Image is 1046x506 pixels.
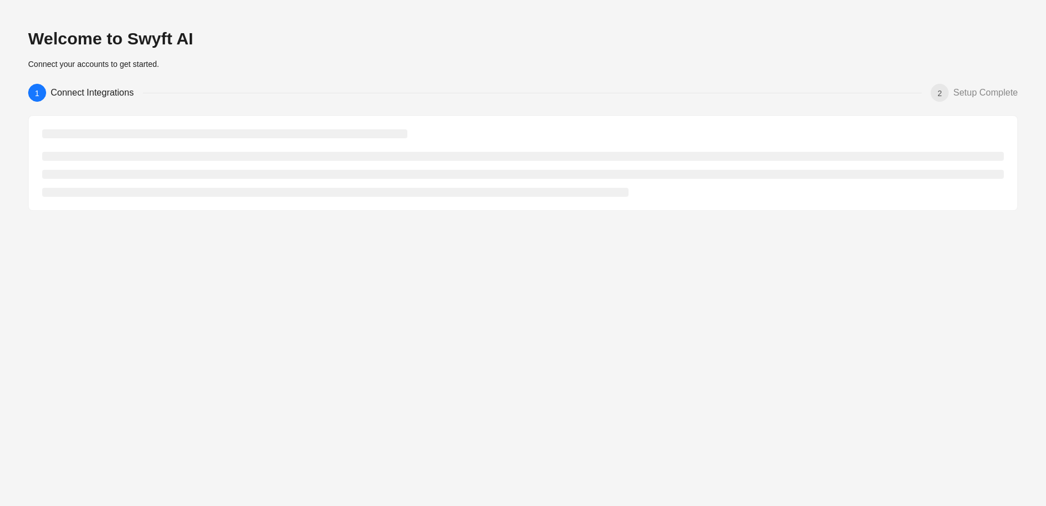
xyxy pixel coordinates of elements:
span: 1 [35,89,39,98]
h2: Welcome to Swyft AI [28,28,1018,49]
span: 2 [937,89,942,98]
span: Connect your accounts to get started. [28,60,159,69]
div: Connect Integrations [51,84,143,102]
div: Setup Complete [953,84,1018,102]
